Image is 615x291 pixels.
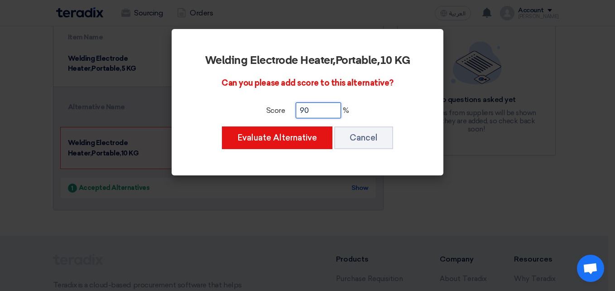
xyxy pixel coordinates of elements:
label: Score [266,105,285,116]
input: Please enter the technical evaluation for this alternative item... [296,102,341,118]
div: % [197,102,418,118]
button: Evaluate Alternative [222,126,332,149]
div: Open chat [577,255,604,282]
button: Cancel [334,126,393,149]
h2: Welding Electrode Heater,Portable,10 KG [197,54,418,67]
span: Can you please add score to this alternative? [221,78,393,88]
